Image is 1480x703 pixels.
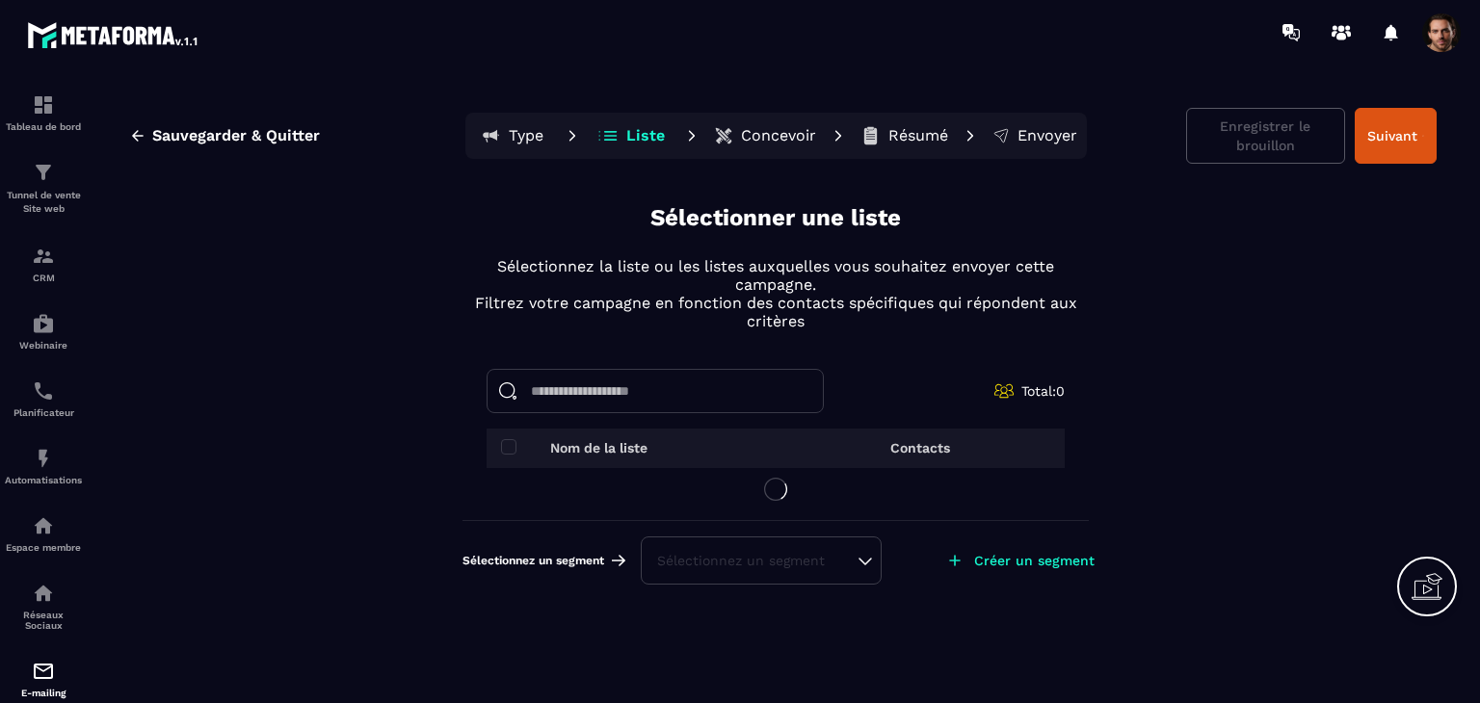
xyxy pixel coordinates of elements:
p: Espace membre [5,542,82,553]
a: schedulerschedulerPlanificateur [5,365,82,432]
button: Concevoir [708,117,822,155]
p: Webinaire [5,340,82,351]
a: social-networksocial-networkRéseaux Sociaux [5,567,82,645]
span: Sélectionnez un segment [462,553,604,568]
img: logo [27,17,200,52]
p: Planificateur [5,407,82,418]
button: Sauvegarder & Quitter [115,118,334,153]
img: scheduler [32,379,55,403]
p: Contacts [890,440,950,456]
a: automationsautomationsWebinaire [5,298,82,365]
img: email [32,660,55,683]
a: automationsautomationsEspace membre [5,500,82,567]
a: automationsautomationsAutomatisations [5,432,82,500]
a: formationformationTableau de bord [5,79,82,146]
img: automations [32,447,55,470]
p: Sélectionner une liste [650,202,901,234]
p: Automatisations [5,475,82,485]
img: formation [32,93,55,117]
p: Créer un segment [974,553,1095,568]
p: Liste [626,126,665,145]
button: Type [469,117,556,155]
img: automations [32,514,55,537]
img: automations [32,312,55,335]
p: Tunnel de vente Site web [5,189,82,216]
button: Suivant [1355,108,1437,164]
p: Tableau de bord [5,121,82,132]
p: Filtrez votre campagne en fonction des contacts spécifiques qui répondent aux critères [462,294,1089,330]
a: formationformationCRM [5,230,82,298]
img: social-network [32,582,55,605]
img: formation [32,161,55,184]
p: Réseaux Sociaux [5,610,82,631]
p: Type [509,126,543,145]
p: E-mailing [5,688,82,698]
a: formationformationTunnel de vente Site web [5,146,82,230]
span: Total: 0 [1021,383,1065,399]
p: Envoyer [1017,126,1077,145]
p: Concevoir [741,126,816,145]
p: Sélectionnez la liste ou les listes auxquelles vous souhaitez envoyer cette campagne. [462,257,1089,294]
button: Envoyer [987,117,1083,155]
p: CRM [5,273,82,283]
button: Résumé [855,117,954,155]
span: Sauvegarder & Quitter [152,126,320,145]
p: Nom de la liste [550,440,647,456]
button: Liste [589,117,675,155]
p: Résumé [888,126,948,145]
img: formation [32,245,55,268]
